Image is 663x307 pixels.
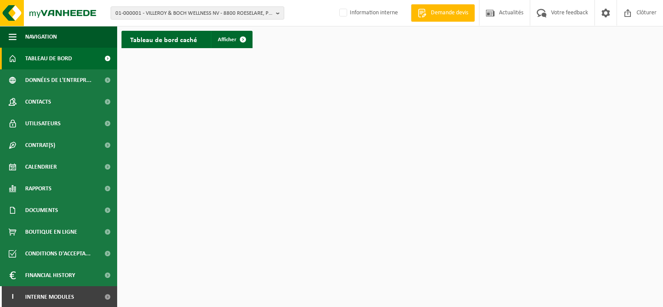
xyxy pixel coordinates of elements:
span: Contrat(s) [25,134,55,156]
a: Demande devis [411,4,475,22]
a: Afficher [211,31,252,48]
span: Boutique en ligne [25,221,77,243]
h2: Tableau de bord caché [121,31,206,48]
span: Tableau de bord [25,48,72,69]
span: 01-000001 - VILLEROY & BOCH WELLNESS NV - 8800 ROESELARE, POPULIERSTRAAT 1 [115,7,272,20]
span: Rapports [25,178,52,199]
label: Information interne [338,7,398,20]
span: Données de l'entrepr... [25,69,92,91]
span: Navigation [25,26,57,48]
span: Documents [25,199,58,221]
span: Afficher [218,37,236,42]
span: Conditions d'accepta... [25,243,91,265]
button: 01-000001 - VILLEROY & BOCH WELLNESS NV - 8800 ROESELARE, POPULIERSTRAAT 1 [111,7,284,20]
span: Contacts [25,91,51,113]
span: Financial History [25,265,75,286]
span: Calendrier [25,156,57,178]
span: Demande devis [429,9,470,17]
span: Utilisateurs [25,113,61,134]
